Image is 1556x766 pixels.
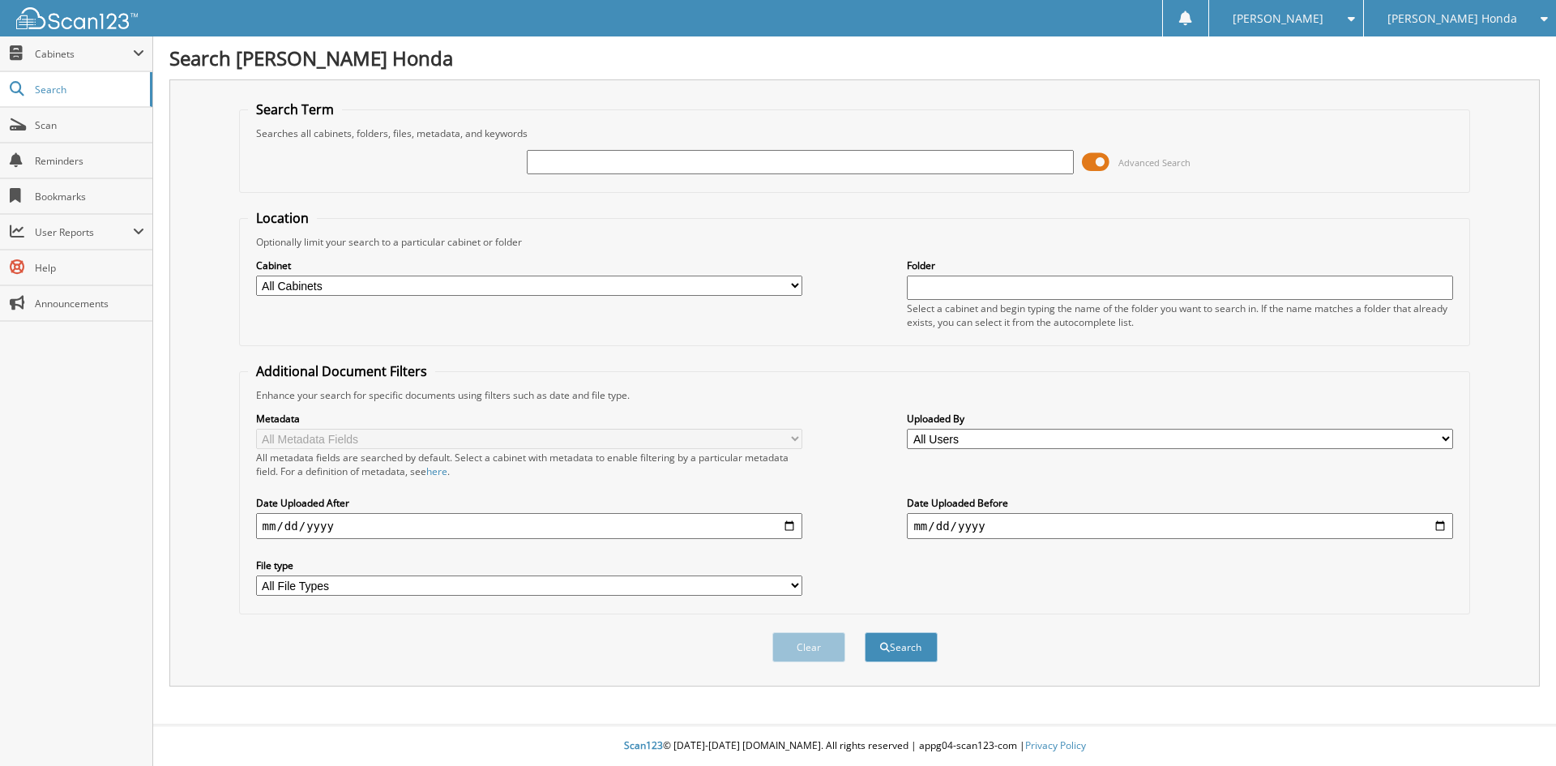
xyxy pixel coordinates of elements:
[35,118,144,132] span: Scan
[248,126,1462,140] div: Searches all cabinets, folders, files, metadata, and keywords
[35,225,133,239] span: User Reports
[624,738,663,752] span: Scan123
[907,412,1453,426] label: Uploaded By
[907,259,1453,272] label: Folder
[35,47,133,61] span: Cabinets
[16,7,138,29] img: scan123-logo-white.svg
[426,464,447,478] a: here
[1025,738,1086,752] a: Privacy Policy
[248,209,317,227] legend: Location
[35,297,144,310] span: Announcements
[1387,14,1517,24] span: [PERSON_NAME] Honda
[256,513,802,539] input: start
[35,83,142,96] span: Search
[248,362,435,380] legend: Additional Document Filters
[248,235,1462,249] div: Optionally limit your search to a particular cabinet or folder
[35,261,144,275] span: Help
[907,496,1453,510] label: Date Uploaded Before
[907,302,1453,329] div: Select a cabinet and begin typing the name of the folder you want to search in. If the name match...
[1233,14,1323,24] span: [PERSON_NAME]
[35,154,144,168] span: Reminders
[153,726,1556,766] div: © [DATE]-[DATE] [DOMAIN_NAME]. All rights reserved | appg04-scan123-com |
[256,558,802,572] label: File type
[256,259,802,272] label: Cabinet
[772,632,845,662] button: Clear
[256,451,802,478] div: All metadata fields are searched by default. Select a cabinet with metadata to enable filtering b...
[35,190,144,203] span: Bookmarks
[256,412,802,426] label: Metadata
[248,388,1462,402] div: Enhance your search for specific documents using filters such as date and file type.
[907,513,1453,539] input: end
[256,496,802,510] label: Date Uploaded After
[169,45,1540,71] h1: Search [PERSON_NAME] Honda
[248,101,342,118] legend: Search Term
[1118,156,1191,169] span: Advanced Search
[865,632,938,662] button: Search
